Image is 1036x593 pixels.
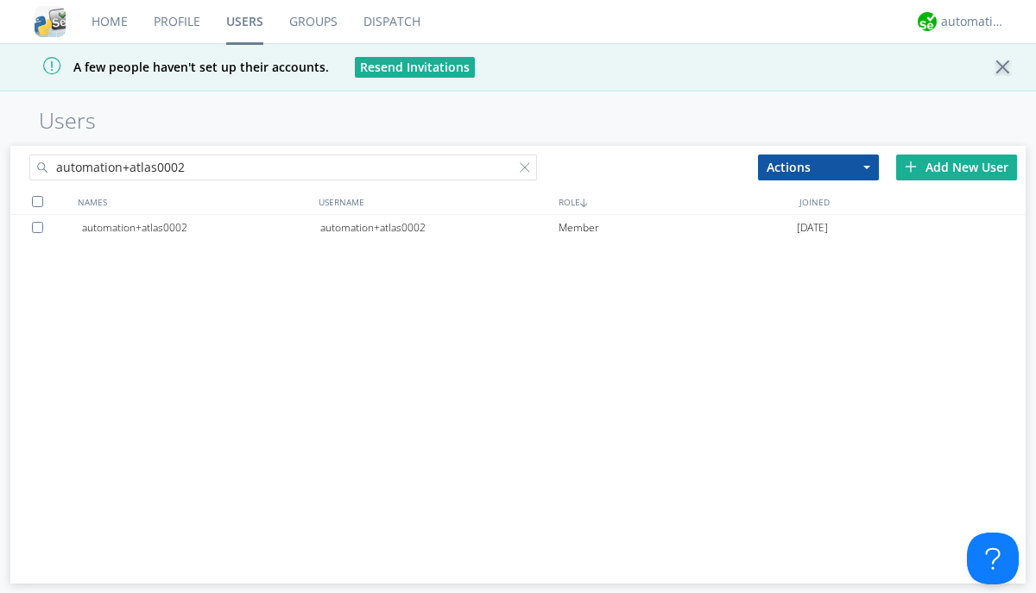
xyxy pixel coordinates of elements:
[13,59,329,75] span: A few people haven't set up their accounts.
[320,215,559,241] div: automation+atlas0002
[82,215,320,241] div: automation+atlas0002
[355,57,475,78] button: Resend Invitations
[29,155,537,180] input: Search users
[967,533,1019,584] iframe: Toggle Customer Support
[10,215,1026,241] a: automation+atlas0002automation+atlas0002Member[DATE]
[918,12,937,31] img: d2d01cd9b4174d08988066c6d424eccd
[896,155,1017,180] div: Add New User
[559,215,797,241] div: Member
[314,189,555,214] div: USERNAME
[795,189,1036,214] div: JOINED
[797,215,828,241] span: [DATE]
[758,155,879,180] button: Actions
[73,189,314,214] div: NAMES
[905,161,917,173] img: plus.svg
[941,13,1006,30] div: automation+atlas
[554,189,795,214] div: ROLE
[35,6,66,37] img: cddb5a64eb264b2086981ab96f4c1ba7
